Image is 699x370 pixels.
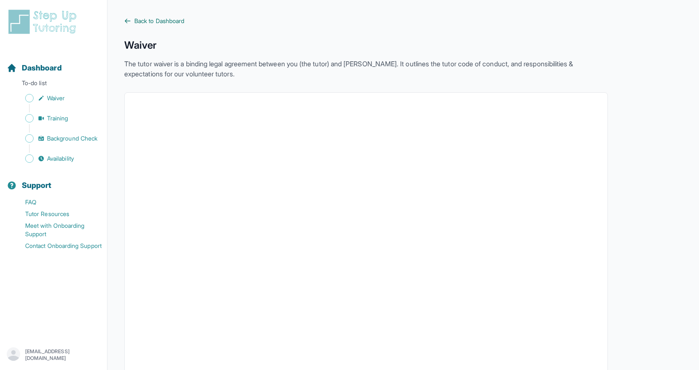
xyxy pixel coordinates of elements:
span: Training [47,114,68,122]
a: Tutor Resources [7,208,107,220]
a: Training [7,112,107,124]
img: logo [7,8,81,35]
span: Dashboard [22,62,62,74]
span: Support [22,180,52,191]
a: FAQ [7,196,107,208]
p: [EMAIL_ADDRESS][DOMAIN_NAME] [25,348,100,362]
a: Background Check [7,133,107,144]
a: Waiver [7,92,107,104]
span: Background Check [47,134,97,143]
a: Contact Onboarding Support [7,240,107,252]
a: Back to Dashboard [124,17,608,25]
span: Availability [47,154,74,163]
a: Availability [7,153,107,164]
span: Back to Dashboard [134,17,184,25]
a: Dashboard [7,62,62,74]
button: [EMAIL_ADDRESS][DOMAIN_NAME] [7,347,100,362]
p: To-do list [3,79,104,91]
button: Support [3,166,104,195]
a: Meet with Onboarding Support [7,220,107,240]
h1: Waiver [124,39,608,52]
p: The tutor waiver is a binding legal agreement between you (the tutor) and [PERSON_NAME]. It outli... [124,59,608,79]
span: Waiver [47,94,65,102]
button: Dashboard [3,49,104,77]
